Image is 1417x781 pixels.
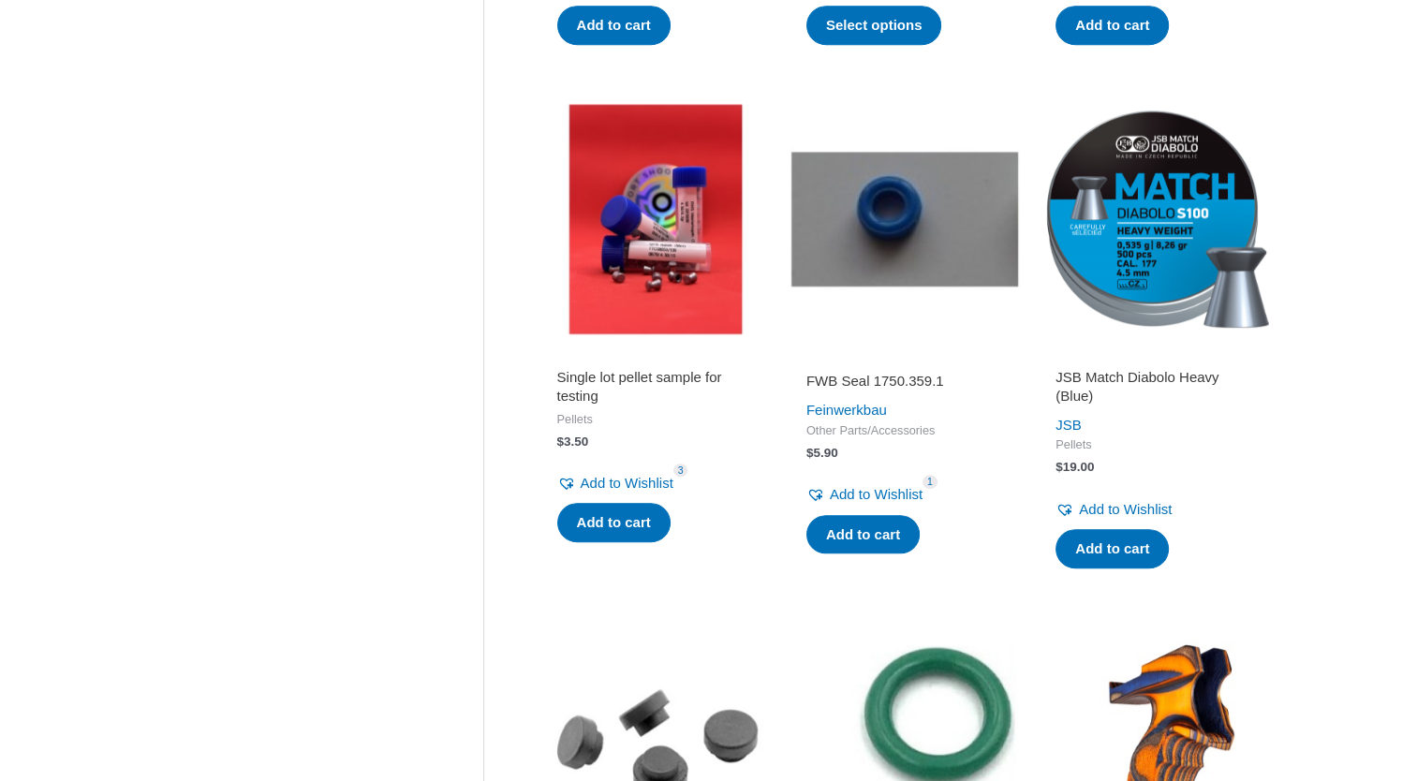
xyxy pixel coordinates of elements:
[1079,501,1172,517] span: Add to Wishlist
[1055,496,1172,523] a: Add to Wishlist
[806,372,1003,390] h2: FWB Seal 1750.359.1
[1055,368,1252,405] h2: JSB Match Diabolo Heavy (Blue)
[1055,368,1252,412] a: JSB Match Diabolo Heavy (Blue)
[806,346,1003,368] iframe: Customer reviews powered by Trustpilot
[830,486,923,502] span: Add to Wishlist
[1055,417,1082,433] a: JSB
[1055,437,1252,453] span: Pellets
[1055,460,1094,474] bdi: 19.00
[923,475,937,489] span: 1
[806,446,814,460] span: $
[581,475,673,491] span: Add to Wishlist
[1055,460,1063,474] span: $
[557,346,754,368] iframe: Customer reviews powered by Trustpilot
[557,368,754,405] h2: Single lot pellet sample for testing
[1055,6,1169,45] a: Add to cart: “X-Esse 10 Shot Magazine”
[557,412,754,428] span: Pellets
[806,402,887,418] a: Feinwerkbau
[1055,529,1169,568] a: Add to cart: “JSB Match Diabolo Heavy (Blue)”
[806,515,920,554] a: Add to cart: “FWB Seal 1750.359.1”
[557,435,589,449] bdi: 3.50
[673,464,688,478] span: 3
[806,446,838,460] bdi: 5.90
[790,104,1020,334] img: FWB Seal 1750.359.1
[806,481,923,508] a: Add to Wishlist
[557,6,671,45] a: Add to cart: “QYS Match Pellets”
[557,368,754,412] a: Single lot pellet sample for testing
[540,104,771,334] img: Single lot pellet sample for testing
[557,503,671,542] a: Add to cart: “Single lot pellet sample for testing”
[806,372,1003,397] a: FWB Seal 1750.359.1
[1039,104,1269,334] img: JSB Match Diabolo Heavy
[557,470,673,496] a: Add to Wishlist
[1055,346,1252,368] iframe: Customer reviews powered by Trustpilot
[806,423,1003,439] span: Other Parts/Accessories
[806,6,942,45] a: Select options for “RWS R10 Match”
[557,435,565,449] span: $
